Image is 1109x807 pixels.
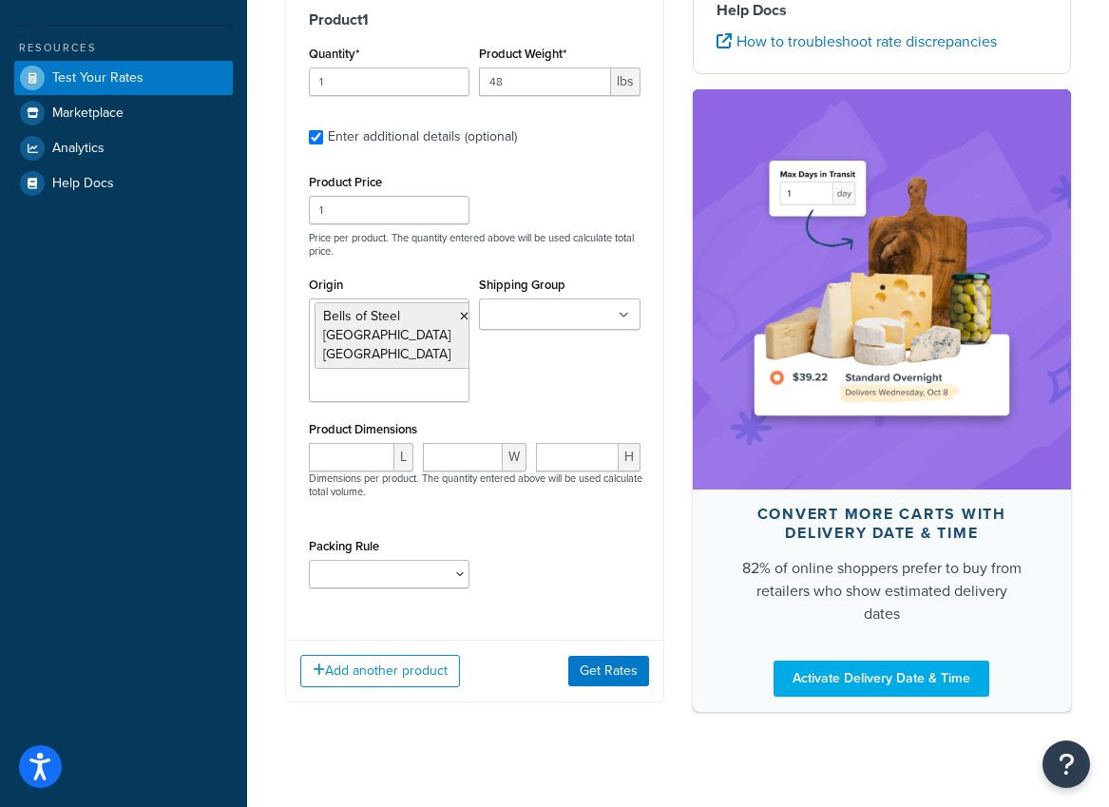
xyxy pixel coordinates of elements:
input: 0.0 [309,67,469,96]
img: feature-image-ddt-36eae7f7280da8017bfb280eaccd9c446f90b1fe08728e4019434db127062ab4.png [739,118,1024,461]
a: Help Docs [14,166,233,201]
label: Origin [309,278,343,292]
input: Enter additional details (optional) [309,130,323,144]
p: Price per product. The quantity entered above will be used calculate total price. [304,231,645,258]
button: Add another product [300,655,460,687]
span: Help Docs [52,176,114,192]
a: Analytics [14,131,233,165]
span: Bells of Steel [GEOGRAPHIC_DATA] [GEOGRAPHIC_DATA] [323,306,450,364]
label: Packing Rule [309,539,379,553]
span: L [394,443,413,471]
div: Enter additional details (optional) [328,124,517,150]
a: Marketplace [14,96,233,130]
span: Marketplace [52,106,124,122]
button: Open Resource Center [1042,740,1090,788]
h3: Product 1 [309,10,641,29]
span: W [503,443,526,471]
a: Activate Delivery Date & Time [774,661,989,697]
div: 82% of online shoppers prefer to buy from retailers who show estimated delivery dates [738,557,1026,625]
span: H [619,443,641,471]
a: How to troubleshoot rate discrepancies [717,30,997,52]
label: Product Weight* [479,47,566,61]
label: Shipping Group [479,278,565,292]
span: lbs [611,67,641,96]
div: Convert more carts with delivery date & time [738,505,1026,543]
div: Resources [14,40,233,56]
label: Product Dimensions [309,422,417,436]
span: Test Your Rates [52,70,143,86]
input: 0.00 [479,67,610,96]
button: Get Rates [568,656,649,686]
p: Dimensions per product. The quantity entered above will be used calculate total volume. [304,471,645,498]
a: Test Your Rates [14,61,233,95]
span: Analytics [52,141,105,157]
label: Product Price [309,175,382,189]
label: Quantity* [309,47,359,61]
